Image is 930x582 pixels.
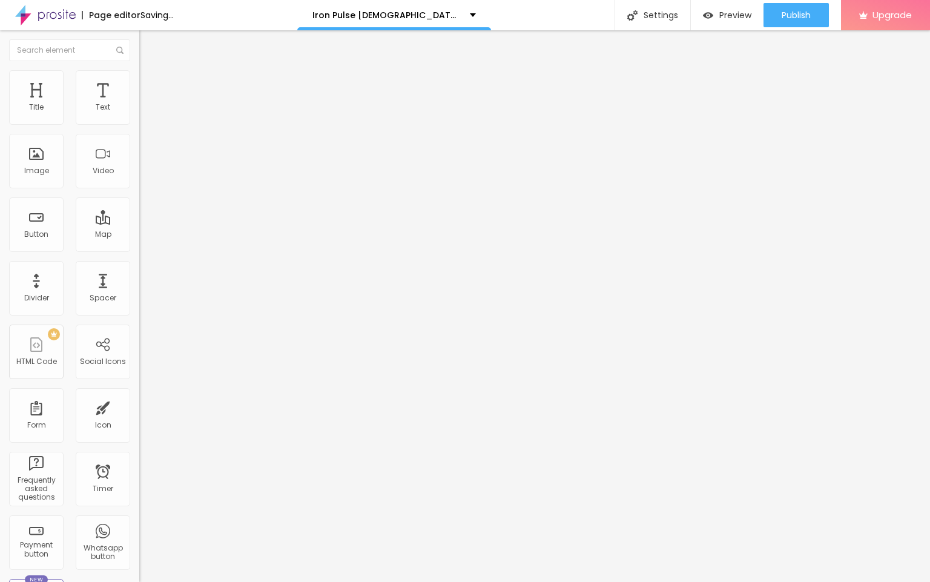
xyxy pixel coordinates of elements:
div: Video [93,167,114,175]
div: Timer [93,484,113,493]
div: Map [95,230,111,239]
div: Button [24,230,48,239]
div: Social Icons [80,357,126,366]
div: Image [24,167,49,175]
div: Divider [24,294,49,302]
div: Payment button [12,541,60,558]
img: Icone [116,47,124,54]
button: Publish [763,3,829,27]
span: Publish [782,10,811,20]
div: Icon [95,421,111,429]
span: Preview [719,10,751,20]
p: Iron Pulse [DEMOGRAPHIC_DATA][MEDICAL_DATA] Maximum Strength [DEMOGRAPHIC_DATA][MEDICAL_DATA] Cap... [312,11,461,19]
div: Frequently asked questions [12,476,60,502]
span: Upgrade [872,10,912,20]
div: Saving... [140,11,174,19]
img: Icone [627,10,638,21]
div: Spacer [90,294,116,302]
div: Whatsapp button [79,544,127,561]
div: Title [29,103,44,111]
div: Page editor [82,11,140,19]
div: Text [96,103,110,111]
iframe: Editor [139,30,930,582]
img: view-1.svg [703,10,713,21]
button: Preview [691,3,763,27]
input: Search element [9,39,130,61]
div: HTML Code [16,357,57,366]
div: Form [27,421,46,429]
